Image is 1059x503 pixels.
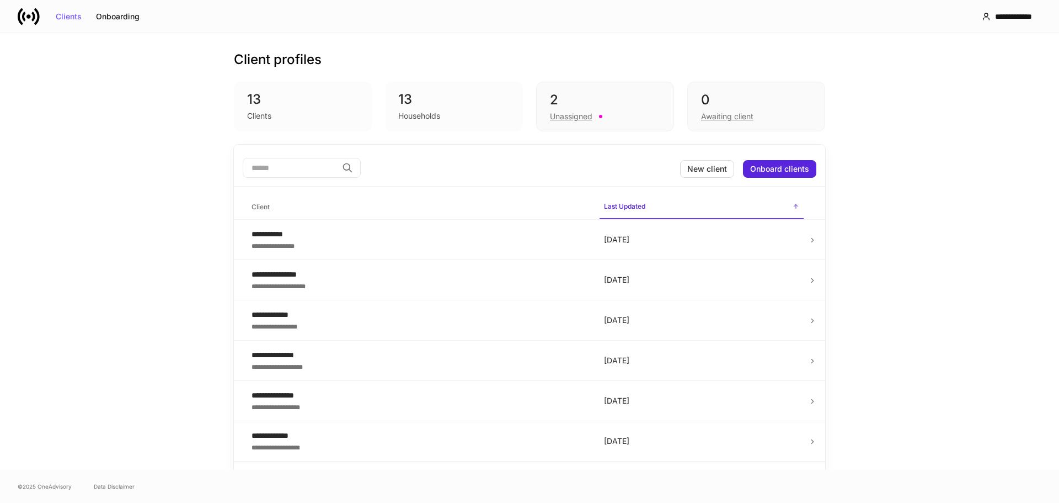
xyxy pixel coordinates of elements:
[247,196,591,219] span: Client
[96,13,140,20] div: Onboarding
[536,82,674,131] div: 2Unassigned
[94,482,135,491] a: Data Disclaimer
[604,315,799,326] p: [DATE]
[247,91,359,108] div: 13
[550,91,660,109] div: 2
[89,8,147,25] button: Onboarding
[604,234,799,245] p: [DATE]
[604,395,799,406] p: [DATE]
[600,195,804,219] span: Last Updated
[247,110,271,121] div: Clients
[234,51,322,68] h3: Client profiles
[49,8,89,25] button: Clients
[398,91,510,108] div: 13
[604,355,799,366] p: [DATE]
[687,82,825,131] div: 0Awaiting client
[18,482,72,491] span: © 2025 OneAdvisory
[687,165,727,173] div: New client
[750,165,809,173] div: Onboard clients
[743,160,816,178] button: Onboard clients
[398,110,440,121] div: Households
[701,111,753,122] div: Awaiting client
[604,201,645,211] h6: Last Updated
[680,160,734,178] button: New client
[252,202,270,212] h6: Client
[604,436,799,447] p: [DATE]
[701,91,811,109] div: 0
[604,274,799,285] p: [DATE]
[56,13,82,20] div: Clients
[550,111,592,122] div: Unassigned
